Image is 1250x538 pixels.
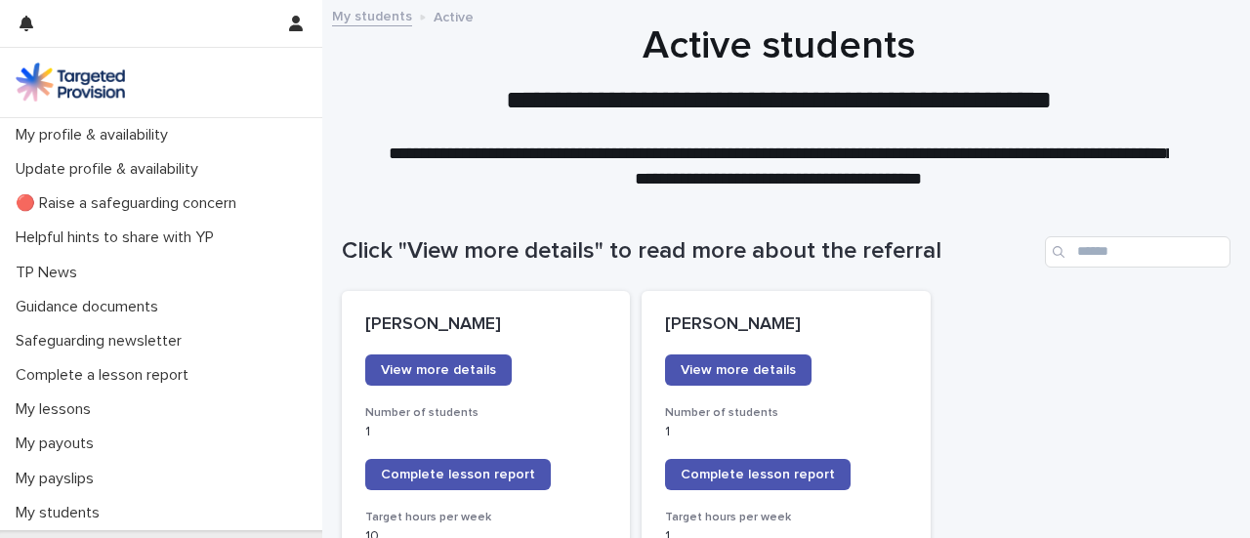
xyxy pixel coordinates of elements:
p: 1 [665,424,906,440]
a: My students [332,4,412,26]
img: M5nRWzHhSzIhMunXDL62 [16,62,125,102]
span: Complete lesson report [681,468,835,481]
h1: Click "View more details" to read more about the referral [342,237,1037,266]
a: View more details [365,354,512,386]
a: Complete lesson report [665,459,851,490]
p: My payslips [8,470,109,488]
span: Complete lesson report [381,468,535,481]
p: Update profile & availability [8,160,214,179]
p: [PERSON_NAME] [665,314,906,336]
input: Search [1045,236,1230,268]
h3: Target hours per week [365,510,606,525]
h3: Target hours per week [665,510,906,525]
p: Helpful hints to share with YP [8,228,229,247]
p: My students [8,504,115,522]
p: Complete a lesson report [8,366,204,385]
h1: Active students [342,22,1216,69]
p: Safeguarding newsletter [8,332,197,351]
a: View more details [665,354,812,386]
a: Complete lesson report [365,459,551,490]
h3: Number of students [665,405,906,421]
p: 🔴 Raise a safeguarding concern [8,194,252,213]
p: My payouts [8,435,109,453]
p: My lessons [8,400,106,419]
h3: Number of students [365,405,606,421]
span: View more details [381,363,496,377]
p: My profile & availability [8,126,184,145]
p: [PERSON_NAME] [365,314,606,336]
p: Guidance documents [8,298,174,316]
p: 1 [365,424,606,440]
span: View more details [681,363,796,377]
p: TP News [8,264,93,282]
p: Active [434,5,474,26]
